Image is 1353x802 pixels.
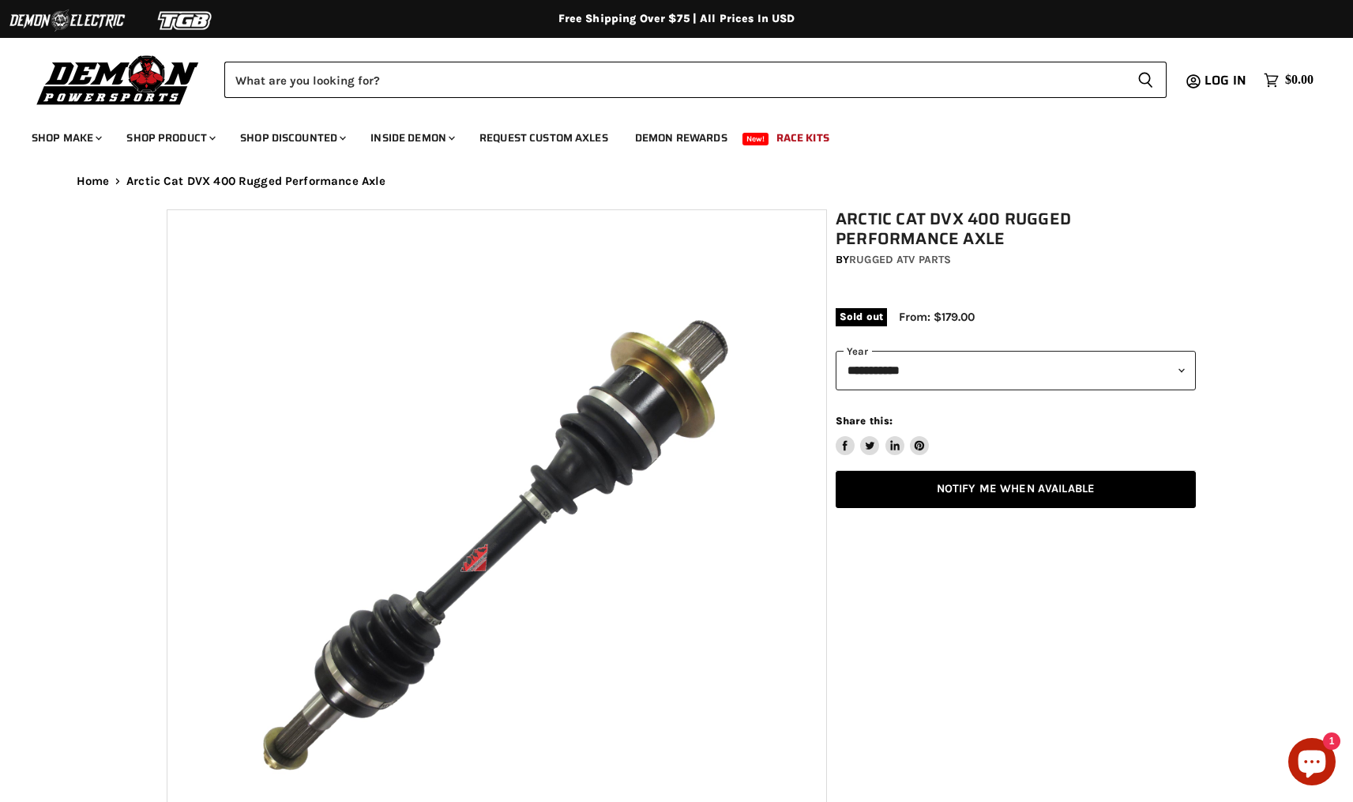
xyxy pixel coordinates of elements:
a: Race Kits [765,122,841,154]
input: Search [224,62,1125,98]
span: Sold out [836,308,887,326]
h1: Arctic Cat DVX 400 Rugged Performance Axle [836,209,1196,249]
nav: Breadcrumbs [45,175,1309,188]
img: Demon Powersports [32,51,205,107]
span: From: $179.00 [899,310,975,324]
a: Home [77,175,110,188]
img: Demon Electric Logo 2 [8,6,126,36]
a: Notify Me When Available [836,471,1196,508]
a: Shop Make [20,122,111,154]
a: Rugged ATV Parts [849,253,951,266]
form: Product [224,62,1167,98]
a: $0.00 [1256,69,1321,92]
div: by [836,251,1196,269]
a: Demon Rewards [623,122,739,154]
span: Share this: [836,415,893,427]
a: Shop Product [115,122,225,154]
button: Search [1125,62,1167,98]
div: Free Shipping Over $75 | All Prices In USD [45,12,1309,26]
a: Inside Demon [359,122,464,154]
select: year [836,351,1196,390]
aside: Share this: [836,414,930,456]
a: Shop Discounted [228,122,355,154]
inbox-online-store-chat: Shopify online store chat [1283,738,1340,789]
a: Log in [1197,73,1256,88]
img: TGB Logo 2 [126,6,245,36]
span: Log in [1205,70,1246,90]
span: Arctic Cat DVX 400 Rugged Performance Axle [126,175,385,188]
span: New! [742,133,769,145]
ul: Main menu [20,115,1310,154]
span: $0.00 [1285,73,1314,88]
a: Request Custom Axles [468,122,620,154]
